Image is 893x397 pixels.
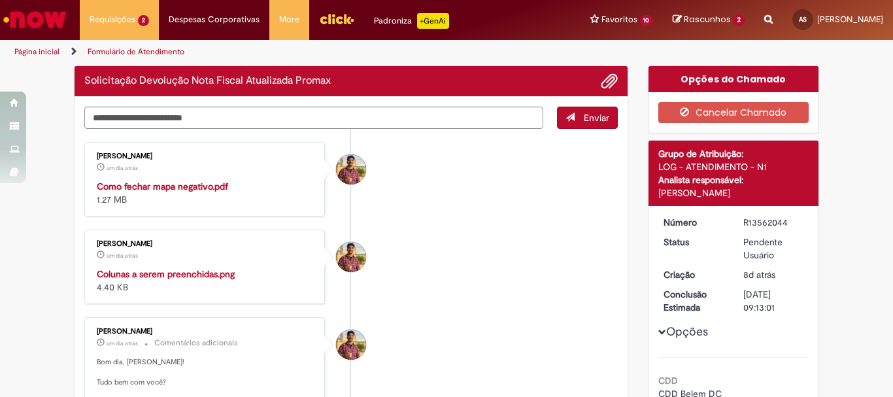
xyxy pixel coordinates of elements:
[279,13,299,26] span: More
[743,269,775,281] span: 8d atrás
[336,242,366,272] div: Vitor Jeremias Da Silva
[107,252,138,260] span: um dia atrás
[88,46,184,57] a: Formulário de Atendimento
[97,268,235,280] a: Colunas a serem preenchidas.png
[799,15,807,24] span: AS
[107,164,138,172] span: um dia atrás
[97,240,314,248] div: [PERSON_NAME]
[97,328,314,336] div: [PERSON_NAME]
[743,268,804,281] div: 24/09/2025 10:17:18
[673,14,745,26] a: Rascunhos
[733,14,745,26] span: 2
[743,235,804,262] div: Pendente Usuário
[84,75,331,87] h2: Solicitação Devolução Nota Fiscal Atualizada Promax Histórico de tíquete
[584,112,609,124] span: Enviar
[107,252,138,260] time: 30/09/2025 09:55:47
[107,339,138,347] span: um dia atrás
[336,330,366,360] div: Vitor Jeremias Da Silva
[374,13,449,29] div: Padroniza
[169,13,260,26] span: Despesas Corporativas
[107,164,138,172] time: 30/09/2025 09:55:47
[658,173,809,186] div: Analista responsável:
[658,375,678,387] b: CDD
[97,268,314,294] div: 4.40 KB
[658,147,809,160] div: Grupo de Atribuição:
[743,288,804,314] div: [DATE] 09:13:01
[817,14,883,25] span: [PERSON_NAME]
[649,66,819,92] div: Opções do Chamado
[417,13,449,29] p: +GenAi
[14,46,59,57] a: Página inicial
[654,288,734,314] dt: Conclusão Estimada
[1,7,69,33] img: ServiceNow
[90,13,135,26] span: Requisições
[557,107,618,129] button: Enviar
[601,73,618,90] button: Adicionar anexos
[97,181,228,192] a: Como fechar mapa negativo.pdf
[97,152,314,160] div: [PERSON_NAME]
[654,235,734,249] dt: Status
[684,13,731,26] span: Rascunhos
[654,268,734,281] dt: Criação
[658,186,809,199] div: [PERSON_NAME]
[10,40,586,64] ul: Trilhas de página
[97,180,314,206] div: 1.27 MB
[601,13,637,26] span: Favoritos
[658,160,809,173] div: LOG - ATENDIMENTO - N1
[336,154,366,184] div: Vitor Jeremias Da Silva
[640,15,654,26] span: 10
[654,216,734,229] dt: Número
[138,15,149,26] span: 2
[107,339,138,347] time: 30/09/2025 09:55:32
[154,337,238,349] small: Comentários adicionais
[743,269,775,281] time: 24/09/2025 10:17:18
[743,216,804,229] div: R13562044
[84,107,543,129] textarea: Digite sua mensagem aqui...
[319,9,354,29] img: click_logo_yellow_360x200.png
[658,102,809,123] button: Cancelar Chamado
